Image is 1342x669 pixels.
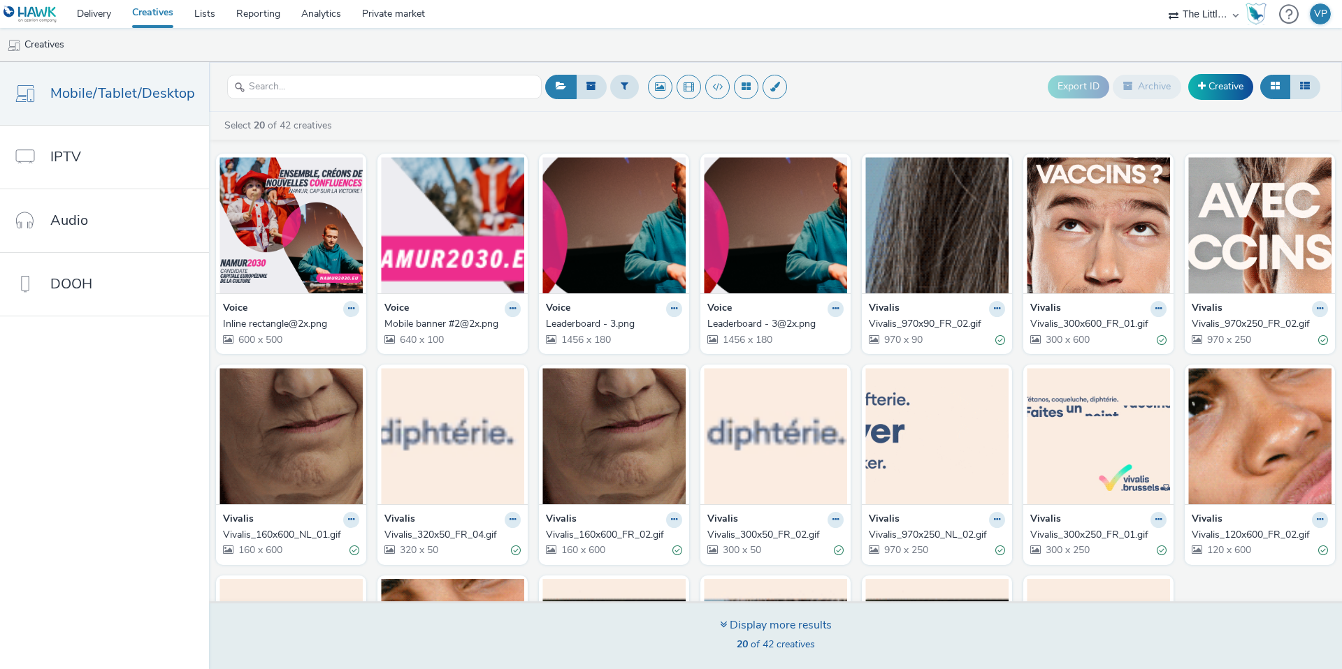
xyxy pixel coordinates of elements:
button: Archive [1113,75,1181,98]
a: Vivalis_160x600_FR_02.gif [546,528,682,542]
a: Leaderboard - 3.png [546,317,682,331]
strong: Vivalis [1192,301,1222,317]
div: Valid [995,332,1005,347]
span: 300 x 50 [721,543,761,557]
span: of 42 creatives [737,638,815,651]
div: Display more results [720,617,832,633]
img: Leaderboard - 3@2x.png visual [704,157,847,293]
a: Vivalis_300x50_FR_02.gif [707,528,844,542]
div: Leaderboard - 3@2x.png [707,317,838,331]
strong: Vivalis [707,512,738,528]
button: Grid [1260,75,1290,98]
a: Mobile banner #2@2x.png [384,317,521,331]
div: Vivalis_300x600_FR_01.gif [1030,317,1161,331]
img: Vivalis_160x600_FR_02.gif visual [542,368,686,504]
img: Vivalis_320x50_FR_04.gif visual [381,368,524,504]
div: Vivalis_320x50_FR_04.gif [384,528,515,542]
img: undefined Logo [3,6,57,23]
button: Table [1290,75,1320,98]
div: Vivalis_120x600_FR_02.gif [1192,528,1322,542]
div: Vivalis_970x90_FR_02.gif [869,317,1000,331]
span: Audio [50,210,88,230]
span: 160 x 600 [237,543,282,557]
span: 600 x 500 [237,333,282,346]
span: Mobile/Tablet/Desktop [50,83,195,103]
div: Valid [995,543,1005,558]
span: 300 x 250 [1044,543,1090,557]
img: Vivalis_300x600_FR_01.gif visual [1027,157,1170,293]
a: Vivalis_970x250_FR_02.gif [1192,317,1328,331]
img: Hawk Academy [1246,3,1267,25]
strong: Vivalis [1192,512,1222,528]
span: DOOH [50,274,92,294]
strong: Vivalis [869,301,900,317]
img: Vivalis_970x90_FR_02.gif visual [865,157,1009,293]
div: VP [1314,3,1327,24]
div: Inline rectangle@2x.png [223,317,354,331]
a: Select of 42 creatives [223,119,338,132]
strong: Vivalis [869,512,900,528]
a: Hawk Academy [1246,3,1272,25]
div: Vivalis_300x250_FR_01.gif [1030,528,1161,542]
a: Leaderboard - 3@2x.png [707,317,844,331]
span: 160 x 600 [560,543,605,557]
span: IPTV [50,147,81,167]
span: 970 x 90 [883,333,923,346]
a: Vivalis_300x600_FR_01.gif [1030,317,1167,331]
strong: Vivalis [1030,301,1061,317]
input: Search... [227,75,542,99]
img: Vivalis_970x250_NL_02.gif visual [865,368,1009,504]
button: Export ID [1048,75,1109,98]
div: Valid [1318,543,1328,558]
strong: Voice [707,301,732,317]
div: Valid [1157,543,1167,558]
div: Vivalis_970x250_NL_02.gif [869,528,1000,542]
div: Valid [672,543,682,558]
span: 970 x 250 [883,543,928,557]
div: Mobile banner #2@2x.png [384,317,515,331]
a: Creative [1188,74,1253,99]
a: Inline rectangle@2x.png [223,317,359,331]
div: Valid [1157,332,1167,347]
img: Vivalis_970x250_FR_02.gif visual [1188,157,1332,293]
a: Vivalis_120x600_FR_02.gif [1192,528,1328,542]
span: 1456 x 180 [721,333,772,346]
a: Vivalis_970x90_FR_02.gif [869,317,1005,331]
strong: 20 [254,119,265,132]
img: Vivalis_120x600_FR_02.gif visual [1188,368,1332,504]
a: Vivalis_970x250_NL_02.gif [869,528,1005,542]
img: Vivalis_300x50_FR_02.gif visual [704,368,847,504]
strong: Voice [384,301,409,317]
img: Leaderboard - 3.png visual [542,157,686,293]
a: Vivalis_300x250_FR_01.gif [1030,528,1167,542]
div: Leaderboard - 3.png [546,317,677,331]
div: Valid [1318,332,1328,347]
a: Vivalis_160x600_NL_01.gif [223,528,359,542]
img: Inline rectangle@2x.png visual [219,157,363,293]
span: 320 x 50 [398,543,438,557]
strong: Vivalis [546,512,577,528]
div: Valid [349,543,359,558]
a: Vivalis_320x50_FR_04.gif [384,528,521,542]
div: Vivalis_300x50_FR_02.gif [707,528,838,542]
span: 120 x 600 [1206,543,1251,557]
strong: Vivalis [1030,512,1061,528]
span: 300 x 600 [1044,333,1090,346]
span: 1456 x 180 [560,333,611,346]
span: 970 x 250 [1206,333,1251,346]
div: Vivalis_160x600_FR_02.gif [546,528,677,542]
div: Valid [834,543,844,558]
img: mobile [7,38,21,52]
strong: 20 [737,638,748,651]
strong: Voice [546,301,570,317]
div: Vivalis_160x600_NL_01.gif [223,528,354,542]
div: Vivalis_970x250_FR_02.gif [1192,317,1322,331]
img: Vivalis_300x250_FR_01.gif visual [1027,368,1170,504]
img: Mobile banner #2@2x.png visual [381,157,524,293]
strong: Voice [223,301,247,317]
strong: Vivalis [384,512,415,528]
span: 640 x 100 [398,333,444,346]
strong: Vivalis [223,512,254,528]
div: Valid [511,543,521,558]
